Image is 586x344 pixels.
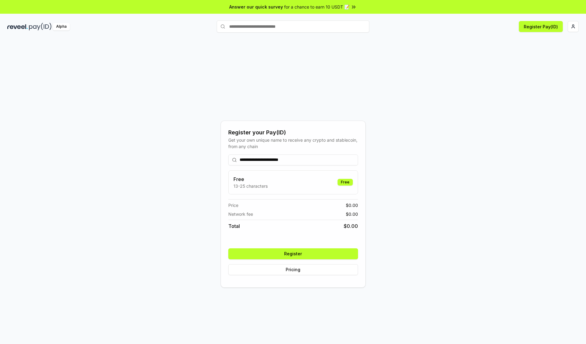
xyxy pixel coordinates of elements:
[228,202,238,208] span: Price
[284,4,349,10] span: for a chance to earn 10 USDT 📝
[344,222,358,230] span: $ 0.00
[233,176,268,183] h3: Free
[228,264,358,275] button: Pricing
[338,179,353,186] div: Free
[53,23,70,30] div: Alpha
[228,211,253,217] span: Network fee
[228,248,358,259] button: Register
[228,222,240,230] span: Total
[346,202,358,208] span: $ 0.00
[346,211,358,217] span: $ 0.00
[7,23,28,30] img: reveel_dark
[228,137,358,150] div: Get your own unique name to receive any crypto and stablecoin, from any chain
[233,183,268,189] p: 13-25 characters
[519,21,563,32] button: Register Pay(ID)
[229,4,283,10] span: Answer our quick survey
[29,23,52,30] img: pay_id
[228,128,358,137] div: Register your Pay(ID)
